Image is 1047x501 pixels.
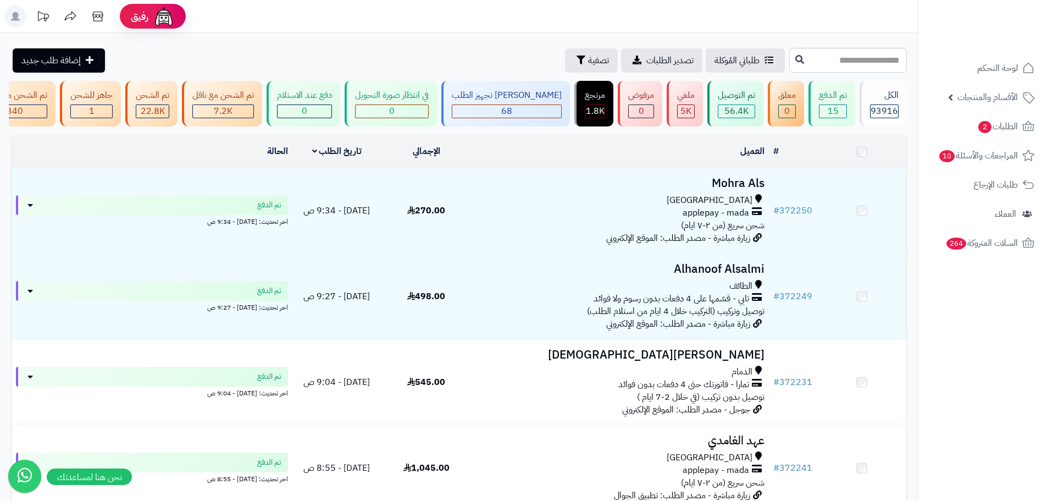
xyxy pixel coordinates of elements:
[257,285,281,296] span: تم الدفع
[7,104,23,118] span: 340
[475,263,765,276] h3: Alhanoof Alsalmi
[705,81,766,126] a: تم التوصيل 56.4K
[89,104,95,118] span: 1
[180,81,264,126] a: تم الشحن مع ناقل 7.2K
[136,105,169,118] div: 22778
[773,290,812,303] a: #372249
[193,105,253,118] div: 7223
[925,113,1040,140] a: الطلبات2
[678,105,694,118] div: 4950
[192,89,254,102] div: تم الشحن مع ناقل
[452,105,561,118] div: 68
[945,235,1018,251] span: السلات المتروكة
[995,206,1016,222] span: العملاء
[452,89,562,102] div: [PERSON_NAME] تجهيز الطلب
[267,145,288,158] a: الحالة
[667,194,752,207] span: [GEOGRAPHIC_DATA]
[356,105,428,118] div: 0
[21,54,81,67] span: إضافة طلب جديد
[925,142,1040,169] a: المراجعات والأسئلة10
[439,81,572,126] a: [PERSON_NAME] تجهيز الطلب 68
[587,305,765,318] span: توصيل وتركيب (التركيب خلال 4 ايام من استلام الطلب)
[303,461,370,475] span: [DATE] - 8:55 ص
[681,476,765,489] span: شحن سريع (من ٢-٧ ايام)
[586,104,605,118] span: 1.8K
[819,105,846,118] div: 15
[628,89,654,102] div: مرفوض
[718,105,755,118] div: 56408
[355,89,429,102] div: في انتظار صورة التحويل
[773,461,779,475] span: #
[13,48,105,73] a: إضافة طلب جديد
[606,317,750,331] span: زيارة مباشرة - مصدر الطلب: الموقع الإلكتروني
[773,204,812,217] a: #372250
[681,219,765,232] span: شحن سريع (من ٢-٧ ايام)
[773,204,779,217] span: #
[257,457,281,468] span: تم الدفع
[925,201,1040,227] a: العملاء
[828,104,839,118] span: 15
[637,390,765,404] span: توصيل بدون تركيب (في خلال 2-7 ايام )
[784,104,790,118] span: 0
[16,215,288,227] div: اخر تحديث: [DATE] - 9:34 ص
[779,105,795,118] div: 0
[680,104,691,118] span: 5K
[977,119,1018,134] span: الطلبات
[819,89,847,102] div: تم الدفع
[870,89,899,102] div: الكل
[565,48,618,73] button: تصفية
[153,5,175,27] img: ai-face.png
[475,177,765,190] h3: Mohra Als
[667,452,752,464] span: [GEOGRAPHIC_DATA]
[594,293,749,305] span: تابي - قسّمها على 4 دفعات بدون رسوم ولا فوائد
[303,290,370,303] span: [DATE] - 9:27 ص
[639,104,644,118] span: 0
[977,60,1018,76] span: لوحة التحكم
[257,200,281,211] span: تم الدفع
[773,145,779,158] a: #
[70,89,113,102] div: جاهز للشحن
[729,280,752,293] span: الطائف
[646,54,694,67] span: تصدير الطلبات
[773,290,779,303] span: #
[972,31,1037,54] img: logo-2.png
[766,81,806,126] a: معلق 0
[16,472,288,484] div: اخر تحديث: [DATE] - 8:55 ص
[718,89,755,102] div: تم التوصيل
[475,349,765,361] h3: [PERSON_NAME][DEMOGRAPHIC_DATA]
[773,376,812,389] a: #372231
[714,54,760,67] span: طلباتي المُوكلة
[857,81,909,126] a: الكل93916
[407,376,445,389] span: 545.00
[407,204,445,217] span: 270.00
[806,81,857,126] a: تم الدفع 15
[939,150,955,162] span: 10
[29,5,57,30] a: تحديثات المنصة
[925,55,1040,81] a: لوحة التحكم
[58,81,123,126] a: جاهز للشحن 1
[664,81,705,126] a: ملغي 5K
[621,48,702,73] a: تصدير الطلبات
[925,230,1040,256] a: السلات المتروكة264
[403,461,450,475] span: 1,045.00
[978,121,991,133] span: 2
[264,81,342,126] a: دفع عند الاستلام 0
[925,172,1040,198] a: طلبات الإرجاع
[16,301,288,312] div: اخر تحديث: [DATE] - 9:27 ص
[342,81,439,126] a: في انتظار صورة التحويل 0
[16,387,288,398] div: اخر تحديث: [DATE] - 9:04 ص
[136,89,169,102] div: تم الشحن
[946,238,966,250] span: 264
[724,104,749,118] span: 56.4K
[773,376,779,389] span: #
[407,290,445,303] span: 498.00
[277,89,332,102] div: دفع عند الاستلام
[740,145,765,158] a: العميل
[475,434,765,447] h3: عهد الغامدي
[141,104,165,118] span: 22.8K
[618,378,749,391] span: تمارا - فاتورتك حتى 4 دفعات بدون فوائد
[622,403,750,416] span: جوجل - مصدر الطلب: الموقع الإلكتروني
[413,145,440,158] a: الإجمالي
[616,81,664,126] a: مرفوض 0
[683,207,749,219] span: applepay - mada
